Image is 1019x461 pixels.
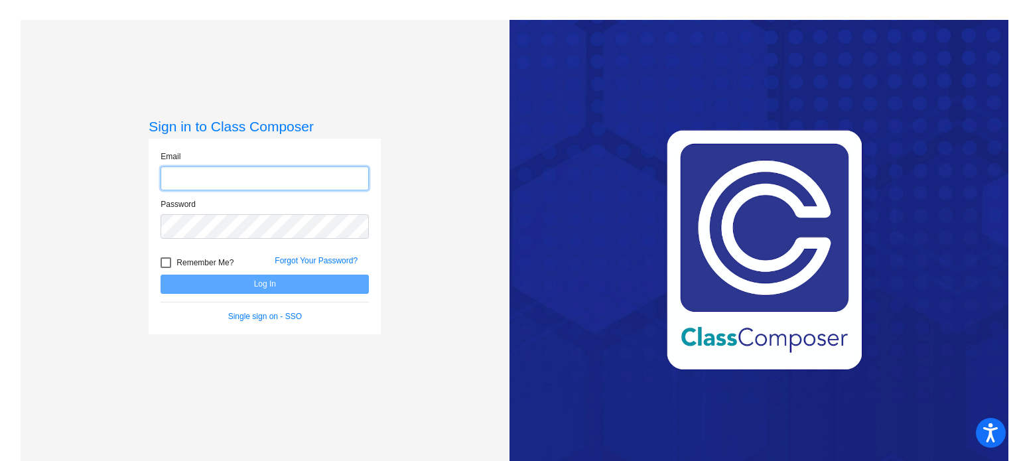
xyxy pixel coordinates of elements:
[275,256,358,265] a: Forgot Your Password?
[228,312,302,321] a: Single sign on - SSO
[161,198,196,210] label: Password
[149,118,381,135] h3: Sign in to Class Composer
[176,255,234,271] span: Remember Me?
[161,275,369,294] button: Log In
[161,151,180,163] label: Email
